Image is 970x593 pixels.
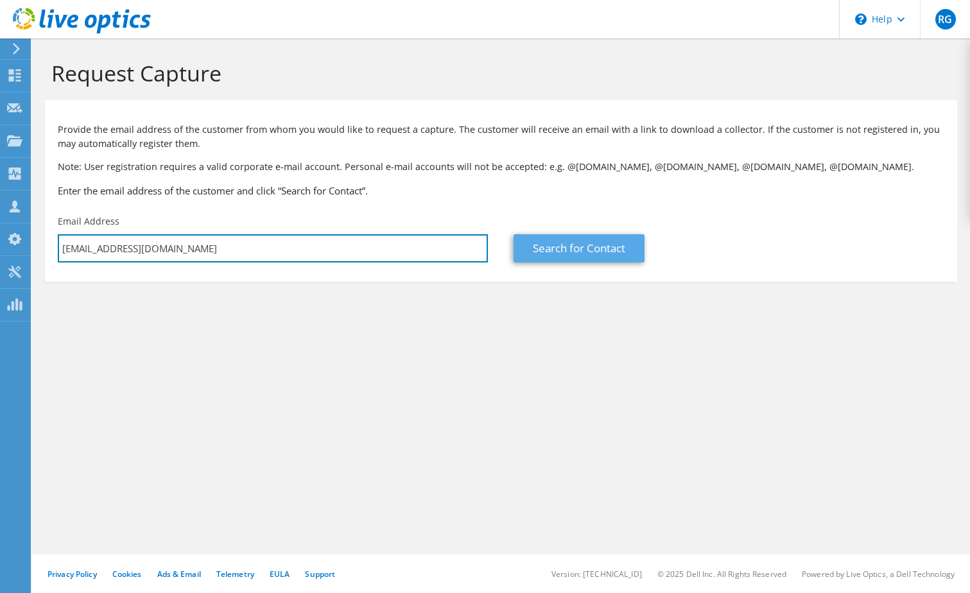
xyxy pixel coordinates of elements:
p: Note: User registration requires a valid corporate e-mail account. Personal e-mail accounts will ... [58,160,944,174]
label: Email Address [58,215,119,228]
p: Provide the email address of the customer from whom you would like to request a capture. The cust... [58,123,944,151]
a: EULA [270,569,290,580]
svg: \n [855,13,867,25]
span: RG [935,9,956,30]
h3: Enter the email address of the customer and click “Search for Contact”. [58,184,944,198]
li: © 2025 Dell Inc. All Rights Reserved [657,569,786,580]
li: Version: [TECHNICAL_ID] [551,569,642,580]
a: Cookies [112,569,142,580]
li: Powered by Live Optics, a Dell Technology [802,569,955,580]
h1: Request Capture [51,60,944,87]
a: Support [305,569,335,580]
a: Privacy Policy [48,569,97,580]
a: Search for Contact [514,234,645,262]
a: Ads & Email [157,569,201,580]
a: Telemetry [216,569,254,580]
